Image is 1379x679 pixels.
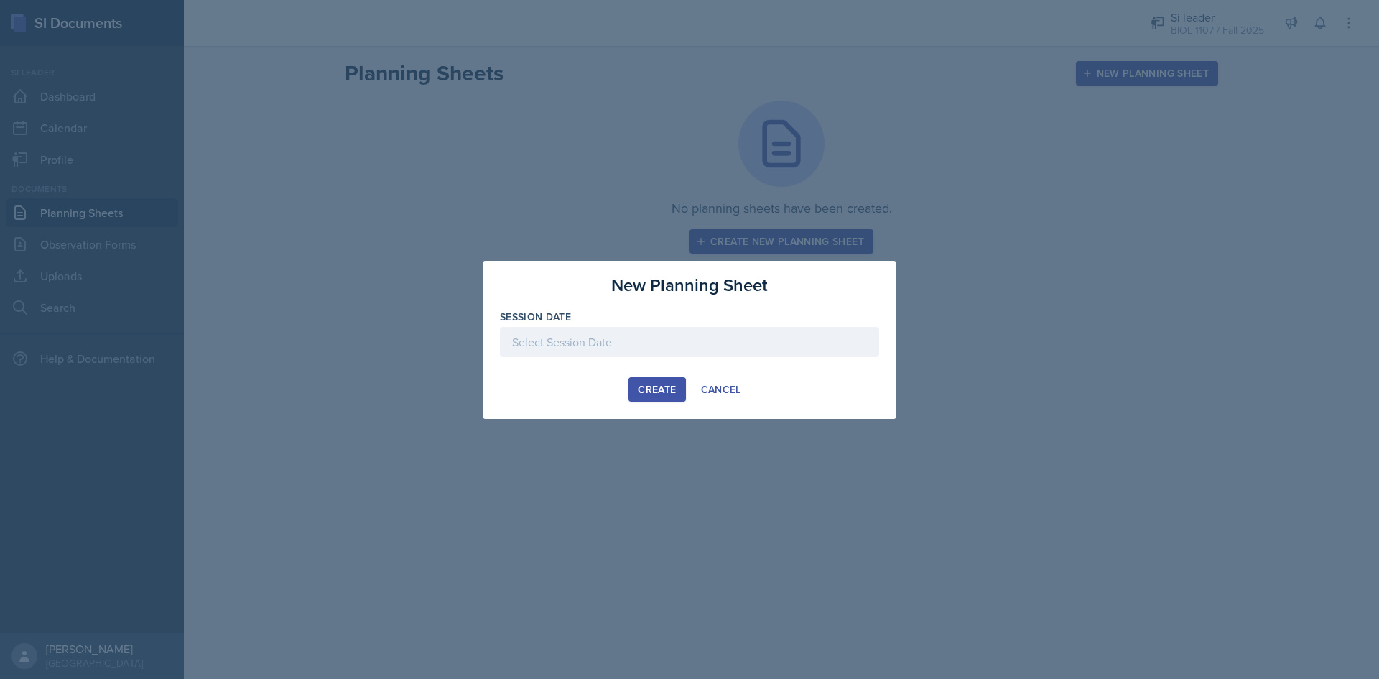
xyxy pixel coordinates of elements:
label: Session Date [500,310,571,324]
button: Create [628,377,685,402]
div: Cancel [701,384,741,395]
button: Cancel [692,377,751,402]
h3: New Planning Sheet [611,272,768,298]
div: Create [638,384,676,395]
